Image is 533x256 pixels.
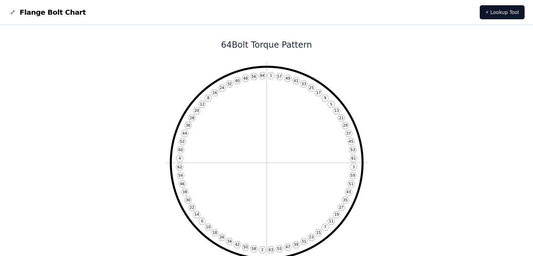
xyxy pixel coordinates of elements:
[219,86,224,90] text: 24
[316,230,321,235] text: 15
[260,73,265,78] text: 64
[194,109,199,113] text: 20
[309,235,314,239] text: 23
[177,165,182,169] text: 62
[227,239,232,243] text: 34
[343,123,347,127] text: 29
[277,247,281,251] text: 55
[285,76,290,80] text: 49
[20,7,86,17] span: Flange Bolt Chart
[178,173,183,177] text: 54
[294,242,298,247] text: 39
[219,235,224,239] text: 26
[78,39,455,50] h1: 64 Bolt Torque Pattern
[206,225,210,229] text: 10
[227,82,232,86] text: 32
[349,182,353,186] text: 51
[350,173,355,177] text: 59
[251,74,256,79] text: 56
[207,96,209,100] text: 8
[185,123,190,127] text: 36
[301,82,306,86] text: 33
[178,156,181,160] text: 4
[294,79,298,83] text: 41
[178,148,183,152] text: 60
[251,247,256,251] text: 58
[346,190,351,194] text: 43
[277,74,281,79] text: 57
[330,102,332,106] text: 5
[235,242,239,247] text: 42
[201,219,203,223] text: 6
[301,239,306,243] text: 31
[212,230,217,235] text: 18
[235,79,239,83] text: 40
[316,90,321,95] text: 17
[261,248,264,252] text: 2
[182,131,187,135] text: 44
[285,245,290,249] text: 47
[180,139,184,143] text: 52
[190,205,194,209] text: 22
[268,248,273,252] text: 63
[324,96,326,100] text: 9
[350,148,355,152] text: 53
[334,109,339,113] text: 13
[200,102,204,106] text: 12
[243,245,248,249] text: 50
[309,86,314,90] text: 25
[352,165,355,169] text: 3
[194,212,199,216] text: 14
[190,116,194,120] text: 28
[339,205,343,209] text: 27
[349,139,353,143] text: 45
[339,116,343,120] text: 21
[243,76,248,80] text: 48
[324,225,326,229] text: 7
[351,156,356,160] text: 61
[269,73,272,78] text: 1
[329,219,333,223] text: 11
[212,90,217,95] text: 16
[180,182,184,186] text: 46
[334,212,339,216] text: 19
[182,190,187,194] text: 38
[343,198,347,202] text: 35
[8,8,17,16] img: Flange Bolt Chart Logo
[346,131,351,135] text: 37
[480,5,525,19] a: ⚡ Lookup Tool
[185,198,190,202] text: 30
[8,7,86,17] a: Flange Bolt Chart LogoFlange Bolt Chart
